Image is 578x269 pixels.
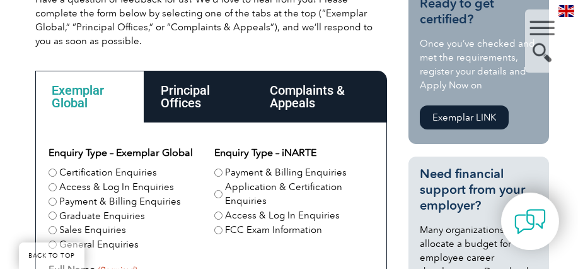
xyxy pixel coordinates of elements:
legend: Enquiry Type – Exemplar Global [49,145,193,160]
div: Principal Offices [144,71,253,123]
img: contact-chat.png [514,206,546,237]
div: Exemplar Global [35,71,144,123]
h3: Need financial support from your employer? [420,166,538,213]
legend: Enquiry Type – iNARTE [214,145,316,160]
label: Sales Enquiries [59,223,126,237]
label: Application & Certification Enquiries [225,180,364,208]
label: Payment & Billing Enquiries [59,194,181,209]
label: Graduate Enquiries [59,209,145,224]
label: Access & Log In Enquiries [225,208,340,223]
p: Once you’ve checked and met the requirements, register your details and Apply Now on [420,37,538,92]
label: Certification Enquiries [59,165,157,180]
label: Access & Log In Enquiries [59,180,174,194]
a: Exemplar LINK [420,105,509,129]
label: General Enquiries [59,237,139,252]
label: FCC Exam Information [225,223,322,237]
img: en [558,5,574,17]
label: Payment & Billing Enquiries [225,165,347,180]
div: Complaints & Appeals [253,71,387,123]
a: BACK TO TOP [19,242,84,269]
